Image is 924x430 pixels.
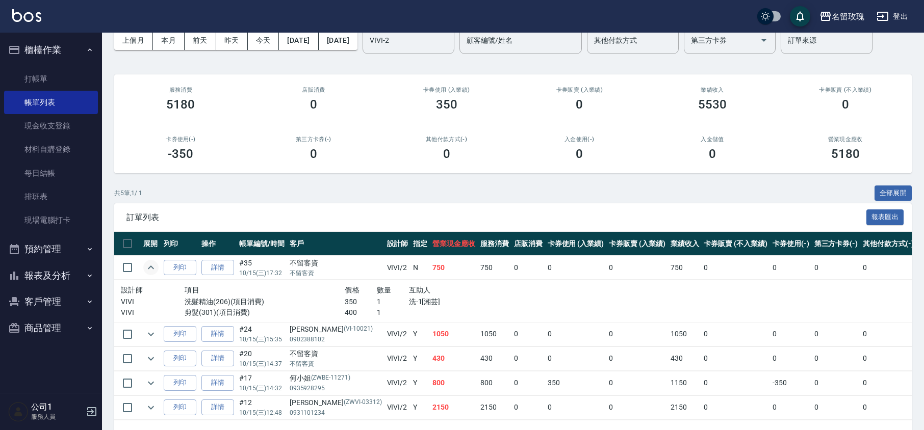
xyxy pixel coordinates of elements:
a: 詳情 [201,260,234,276]
h3: 0 [443,147,450,161]
td: 0 [606,395,668,419]
th: 營業現金應收 [430,232,478,256]
div: 何小姐 [290,373,382,384]
img: Person [8,401,29,422]
p: 10/15 (三) 14:37 [239,359,285,368]
td: 430 [430,346,478,370]
button: [DATE] [319,31,357,50]
p: 350 [345,297,377,307]
td: 0 [701,346,769,370]
span: 項目 [185,286,199,294]
span: 設計師 [121,286,143,294]
td: #17 [237,371,287,395]
h2: 卡券販賣 (入業績) [525,87,634,93]
td: 0 [860,346,916,370]
h2: 入金使用(-) [525,136,634,143]
p: 洗髮精油(206)(項目消費) [185,297,345,307]
th: 卡券使用(-) [770,232,812,256]
td: VIVI /2 [384,322,411,346]
button: Open [756,32,772,48]
td: 0 [606,322,668,346]
div: [PERSON_NAME] [290,397,382,408]
span: 價格 [345,286,360,294]
button: 今天 [248,31,279,50]
p: 1 [377,307,409,318]
a: 排班表 [4,185,98,208]
td: 0 [606,371,668,395]
td: 0 [701,256,769,280]
td: 800 [430,371,478,395]
td: 0 [545,395,607,419]
td: Y [410,395,430,419]
h2: 卡券使用(-) [126,136,235,143]
td: 0 [545,346,607,370]
a: 現場電腦打卡 [4,208,98,232]
th: 卡券販賣 (不入業績) [701,232,769,256]
button: 預約管理 [4,236,98,262]
button: 上個月 [114,31,153,50]
h3: 5180 [831,147,860,161]
h2: 業績收入 [658,87,767,93]
p: 剪髮(301)(項目消費) [185,307,345,318]
td: 1050 [430,322,478,346]
td: 430 [668,346,702,370]
a: 現金收支登錄 [4,114,98,138]
th: 卡券販賣 (入業績) [606,232,668,256]
h2: 其他付款方式(-) [392,136,501,143]
td: N [410,256,430,280]
th: 服務消費 [478,232,511,256]
td: Y [410,346,430,370]
td: VIVI /2 [384,395,411,419]
th: 指定 [410,232,430,256]
td: 750 [430,256,478,280]
td: 0 [606,256,668,280]
p: 服務人員 [31,412,83,421]
td: 0 [770,346,812,370]
td: #12 [237,395,287,419]
td: 0 [812,346,861,370]
th: 店販消費 [511,232,545,256]
a: 報表匯出 [866,212,904,222]
th: 其他付款方式(-) [860,232,916,256]
td: 0 [860,322,916,346]
h5: 公司1 [31,402,83,412]
h2: 店販消費 [260,87,368,93]
p: 10/15 (三) 14:32 [239,384,285,393]
img: Logo [12,9,41,22]
button: expand row [143,351,159,366]
td: Y [410,322,430,346]
a: 每日結帳 [4,162,98,185]
th: 列印 [161,232,199,256]
td: 800 [478,371,511,395]
td: 750 [668,256,702,280]
a: 詳情 [201,375,234,391]
td: VIVI /2 [384,371,411,395]
td: 0 [770,256,812,280]
td: #24 [237,322,287,346]
button: 商品管理 [4,315,98,341]
p: (ZWVI-03312) [344,397,382,408]
span: 數量 [377,286,392,294]
h3: 0 [310,97,317,112]
p: 400 [345,307,377,318]
button: [DATE] [279,31,318,50]
button: 列印 [164,351,196,366]
td: 750 [478,256,511,280]
td: 0 [511,371,545,395]
button: 全部展開 [875,185,912,201]
button: save [790,6,810,26]
button: 櫃檯作業 [4,37,98,63]
button: 客戶管理 [4,288,98,315]
button: 報表匯出 [866,209,904,225]
p: (VI-10021) [344,324,373,335]
td: 0 [545,256,607,280]
td: 0 [812,322,861,346]
td: VIVI /2 [384,256,411,280]
td: 0 [511,346,545,370]
h2: 入金儲值 [658,136,767,143]
button: expand row [143,260,159,275]
button: expand row [143,400,159,415]
button: 列印 [164,326,196,342]
th: 業績收入 [668,232,702,256]
p: 10/15 (三) 12:48 [239,408,285,417]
